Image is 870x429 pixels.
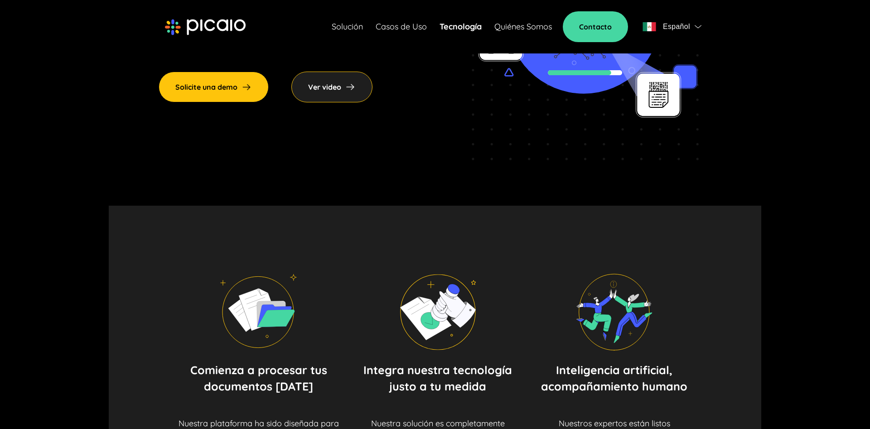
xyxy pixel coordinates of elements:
[541,362,687,395] p: Inteligencia artificial, acompañamiento humano
[695,25,701,29] img: flag
[639,18,705,36] button: flagEspañolflag
[165,19,246,35] img: picaio-logo
[376,20,427,33] a: Casos de Uso
[220,274,297,351] img: image
[440,20,482,33] a: Tecnología
[241,82,252,92] img: arrow-right
[494,20,552,33] a: Quiénes Somos
[190,362,327,395] p: Comienza a procesar tus documentos [DATE]
[563,11,628,42] a: Contacto
[663,20,690,33] span: Español
[363,362,512,395] p: Integra nuestra tecnología justo a tu medida
[159,72,269,102] a: Solicite una demo
[291,72,372,102] div: Ver video
[345,82,356,92] img: arrow-right
[400,274,476,351] img: image
[332,20,363,33] a: Solución
[643,22,656,31] img: flag
[576,274,652,351] img: image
